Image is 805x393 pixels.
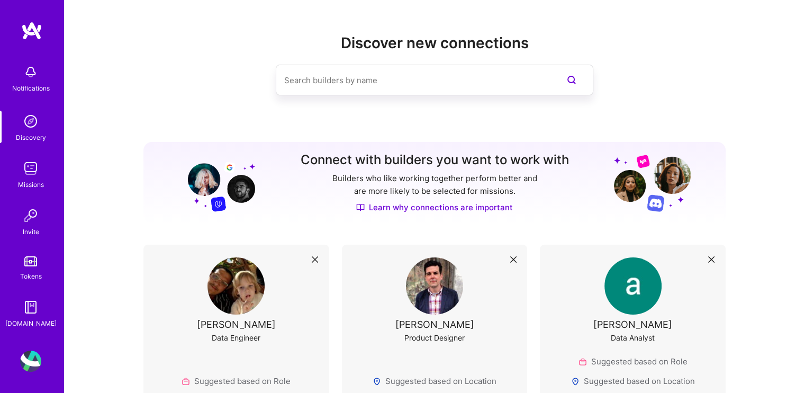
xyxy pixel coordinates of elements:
i: icon SearchPurple [565,74,578,86]
img: User Avatar [604,257,662,315]
img: Locations icon [571,377,580,386]
i: icon Close [510,256,517,263]
div: Missions [18,179,44,190]
h2: Discover new connections [143,34,726,52]
div: Invite [23,226,39,237]
img: User Avatar [406,257,463,315]
img: Role icon [578,358,587,366]
img: Grow your network [178,154,255,212]
img: teamwork [20,158,41,179]
img: User Avatar [207,257,265,315]
div: [PERSON_NAME] [593,319,672,330]
div: Suggested based on Location [373,376,496,387]
div: [PERSON_NAME] [197,319,276,330]
a: Learn why connections are important [356,202,513,213]
img: Invite [20,205,41,226]
div: Suggested based on Role [578,356,688,367]
div: Tokens [20,271,42,282]
div: Suggested based on Location [571,376,695,387]
div: Data Engineer [212,332,260,343]
div: Product Designer [404,332,465,343]
img: Locations icon [373,377,381,386]
h3: Connect with builders you want to work with [301,153,569,168]
img: discovery [20,111,41,132]
i: icon Close [708,256,714,263]
div: Discovery [16,132,46,143]
img: Role icon [182,377,190,386]
input: Search builders by name [284,67,542,94]
div: Notifications [12,83,50,94]
img: logo [21,21,42,40]
img: Discover [356,203,365,212]
div: Data Analyst [611,332,655,343]
i: icon Close [312,256,318,263]
div: [PERSON_NAME] [395,319,474,330]
img: Grow your network [614,154,691,212]
div: [DOMAIN_NAME] [5,318,57,329]
p: Builders who like working together perform better and are more likely to be selected for missions. [330,172,539,198]
img: tokens [24,256,37,266]
div: Suggested based on Role [182,376,291,387]
img: User Avatar [20,351,41,372]
img: guide book [20,297,41,318]
img: bell [20,61,41,83]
